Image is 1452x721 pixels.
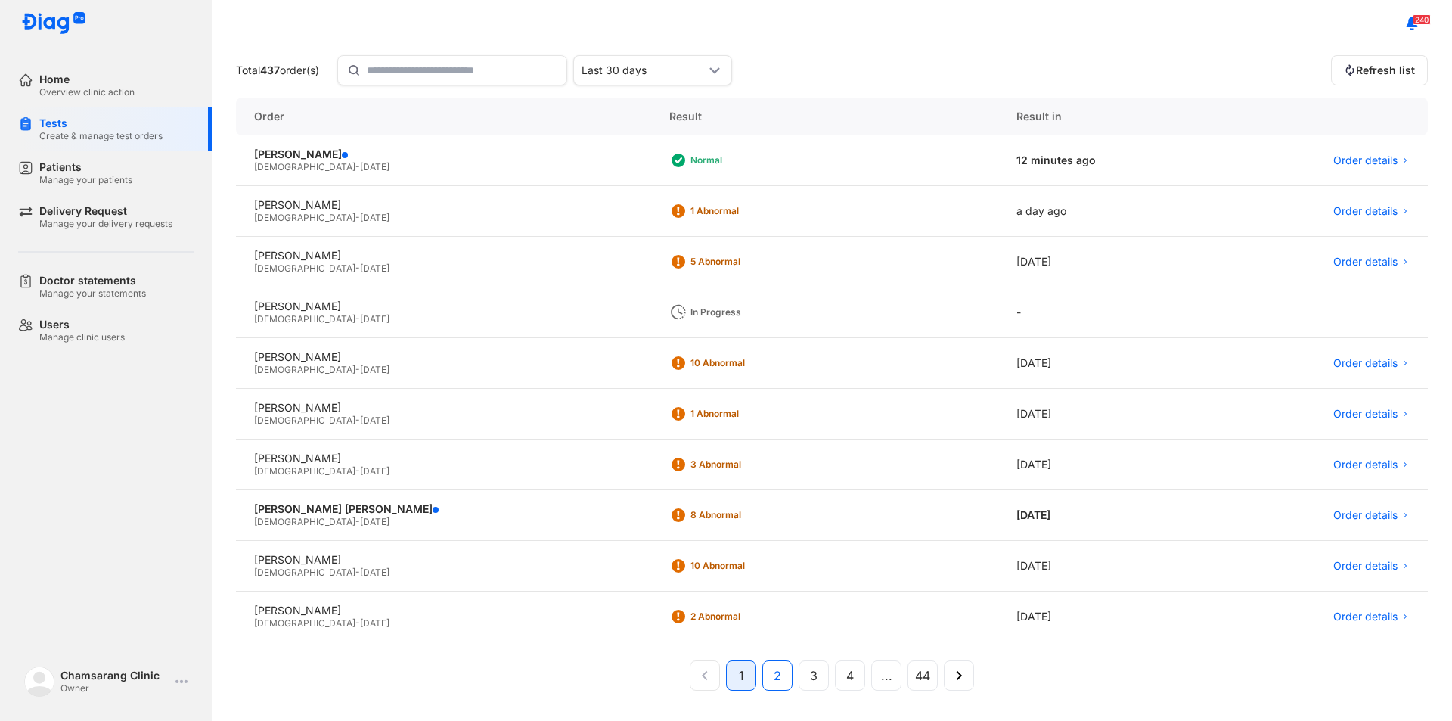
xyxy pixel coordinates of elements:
[881,667,892,685] span: ...
[254,263,355,274] span: [DEMOGRAPHIC_DATA]
[726,660,756,691] button: 1
[998,541,1216,592] div: [DATE]
[1356,64,1415,77] span: Refresh list
[1333,559,1398,573] span: Order details
[739,667,744,685] span: 1
[39,204,172,218] div: Delivery Request
[254,364,355,375] span: [DEMOGRAPHIC_DATA]
[360,313,389,325] span: [DATE]
[998,98,1216,135] div: Result in
[21,12,86,36] img: logo
[254,401,633,415] div: [PERSON_NAME]
[810,667,818,685] span: 3
[1333,508,1398,522] span: Order details
[1333,204,1398,218] span: Order details
[355,567,360,578] span: -
[846,667,854,685] span: 4
[998,440,1216,490] div: [DATE]
[651,98,998,135] div: Result
[254,212,355,223] span: [DEMOGRAPHIC_DATA]
[39,160,132,174] div: Patients
[254,604,633,617] div: [PERSON_NAME]
[254,249,633,263] div: [PERSON_NAME]
[690,154,811,166] div: Normal
[1333,154,1398,167] span: Order details
[762,660,793,691] button: 2
[24,667,54,697] img: logo
[998,338,1216,389] div: [DATE]
[60,682,169,695] div: Owner
[355,516,360,527] span: -
[254,415,355,426] span: [DEMOGRAPHIC_DATA]
[690,408,811,420] div: 1 Abnormal
[998,592,1216,642] div: [DATE]
[998,389,1216,440] div: [DATE]
[360,364,389,375] span: [DATE]
[998,237,1216,287] div: [DATE]
[355,364,360,375] span: -
[236,98,651,135] div: Order
[39,117,163,130] div: Tests
[254,516,355,527] span: [DEMOGRAPHIC_DATA]
[39,318,125,331] div: Users
[355,161,360,172] span: -
[360,415,389,426] span: [DATE]
[39,331,125,343] div: Manage clinic users
[998,287,1216,338] div: -
[260,64,280,76] span: 437
[690,509,811,521] div: 8 Abnormal
[998,135,1216,186] div: 12 minutes ago
[355,617,360,629] span: -
[998,490,1216,541] div: [DATE]
[1331,55,1428,85] button: Refresh list
[360,161,389,172] span: [DATE]
[355,313,360,325] span: -
[582,64,706,77] div: Last 30 days
[254,452,633,465] div: [PERSON_NAME]
[690,205,811,217] div: 1 Abnormal
[60,669,169,682] div: Chamsarang Clinic
[355,263,360,274] span: -
[254,313,355,325] span: [DEMOGRAPHIC_DATA]
[254,617,355,629] span: [DEMOGRAPHIC_DATA]
[254,465,355,477] span: [DEMOGRAPHIC_DATA]
[254,161,355,172] span: [DEMOGRAPHIC_DATA]
[1333,255,1398,269] span: Order details
[1333,610,1398,623] span: Order details
[355,415,360,426] span: -
[39,174,132,186] div: Manage your patients
[236,64,319,77] div: Total order(s)
[998,186,1216,237] div: a day ago
[690,458,811,471] div: 3 Abnormal
[39,130,163,142] div: Create & manage test orders
[39,86,135,98] div: Overview clinic action
[690,357,811,369] div: 10 Abnormal
[774,667,781,685] span: 2
[360,567,389,578] span: [DATE]
[360,617,389,629] span: [DATE]
[254,148,633,161] div: [PERSON_NAME]
[355,465,360,477] span: -
[39,73,135,86] div: Home
[254,198,633,212] div: [PERSON_NAME]
[254,567,355,578] span: [DEMOGRAPHIC_DATA]
[915,667,930,685] span: 44
[871,660,901,691] button: ...
[360,212,389,223] span: [DATE]
[690,306,811,319] div: In Progress
[360,516,389,527] span: [DATE]
[1333,458,1398,471] span: Order details
[799,660,829,691] button: 3
[254,502,633,516] div: [PERSON_NAME] [PERSON_NAME]
[254,553,633,567] div: [PERSON_NAME]
[1333,407,1398,421] span: Order details
[1333,356,1398,370] span: Order details
[39,287,146,300] div: Manage your statements
[907,660,938,691] button: 44
[360,465,389,477] span: [DATE]
[835,660,865,691] button: 4
[690,611,811,623] div: 2 Abnormal
[39,218,172,230] div: Manage your delivery requests
[355,212,360,223] span: -
[1413,14,1431,25] span: 240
